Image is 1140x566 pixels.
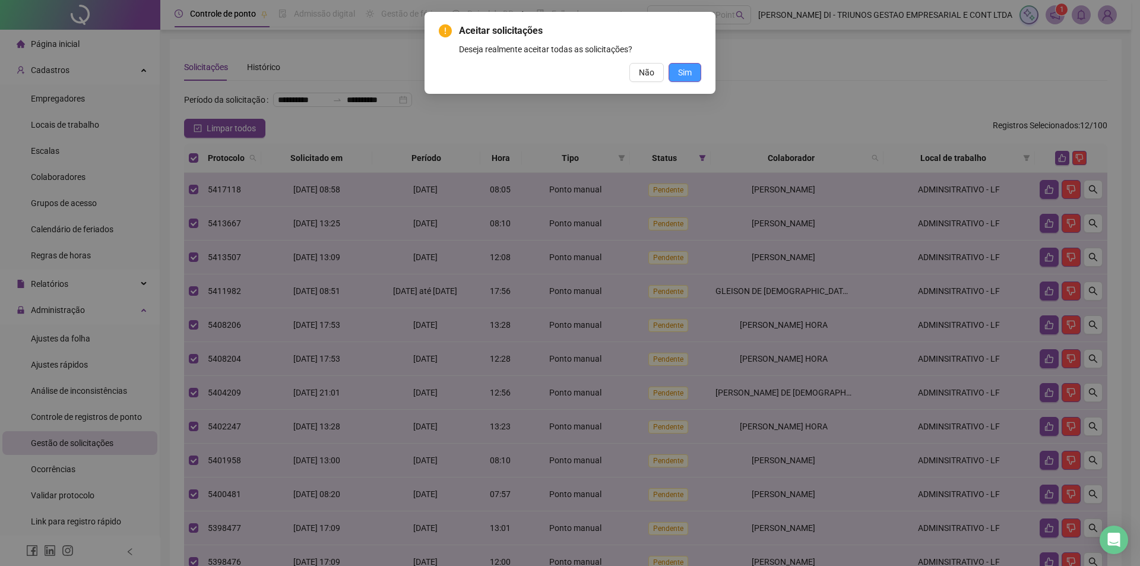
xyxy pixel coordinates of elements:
div: Deseja realmente aceitar todas as solicitações? [459,43,701,56]
button: Sim [669,63,701,82]
span: Não [639,66,654,79]
span: Sim [678,66,692,79]
div: Open Intercom Messenger [1100,526,1128,554]
button: Não [629,63,664,82]
span: Aceitar solicitações [459,24,701,38]
span: exclamation-circle [439,24,452,37]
